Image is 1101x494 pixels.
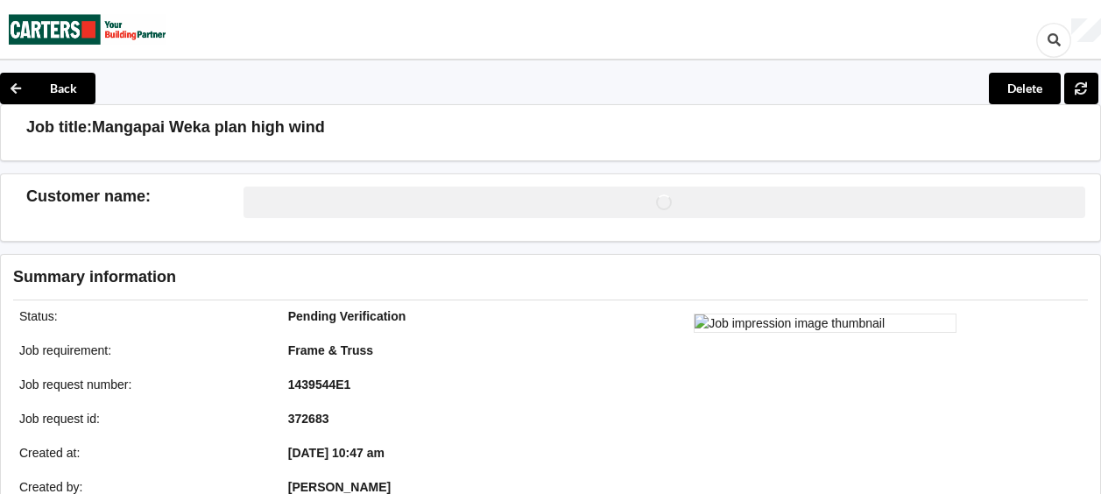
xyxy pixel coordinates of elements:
[989,73,1061,104] button: Delete
[9,1,166,58] img: Carters
[92,117,325,138] h3: Mangapai Weka plan high wind
[7,444,276,462] div: Created at :
[288,378,351,392] b: 1439544E1
[288,309,406,323] b: Pending Verification
[694,314,956,333] img: Job impression image thumbnail
[26,187,243,207] h3: Customer name :
[7,376,276,393] div: Job request number :
[288,412,329,426] b: 372683
[7,307,276,325] div: Status :
[13,267,813,287] h3: Summary information
[288,446,385,460] b: [DATE] 10:47 am
[7,342,276,359] div: Job requirement :
[1071,18,1101,43] div: User Profile
[288,480,391,494] b: [PERSON_NAME]
[7,410,276,427] div: Job request id :
[288,343,373,357] b: Frame & Truss
[26,117,92,138] h3: Job title:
